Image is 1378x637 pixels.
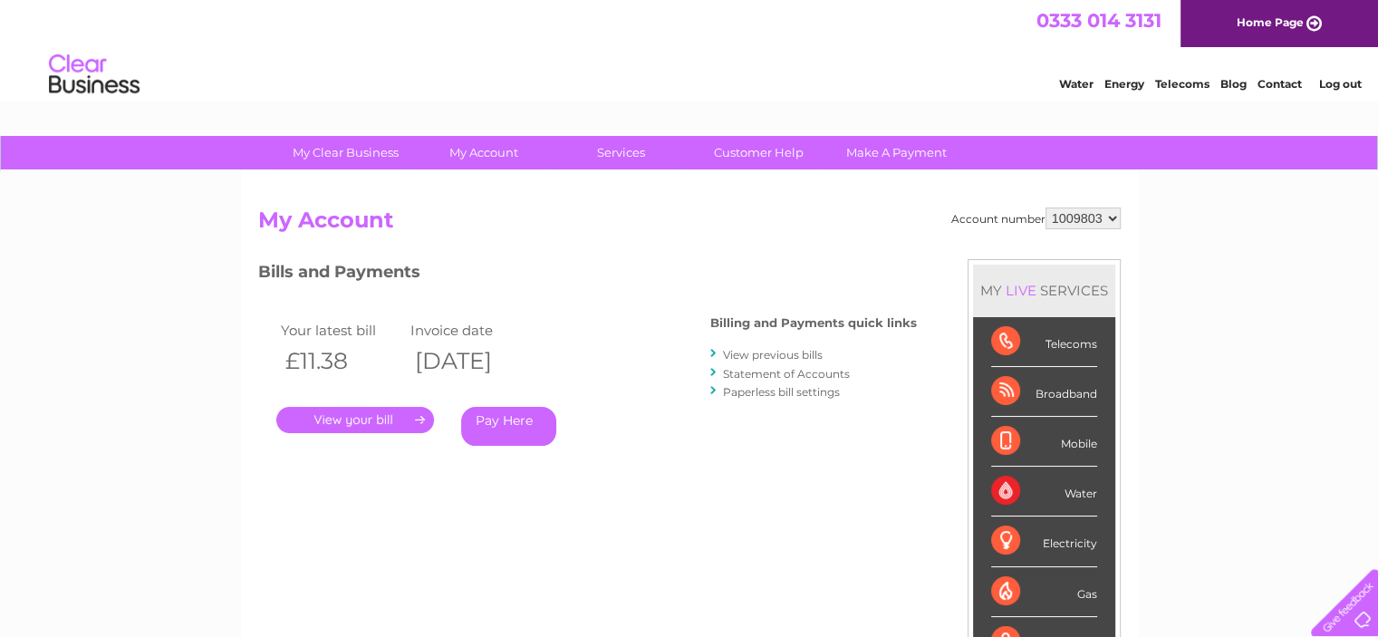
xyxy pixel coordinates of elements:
[258,259,917,291] h3: Bills and Payments
[1104,77,1144,91] a: Energy
[723,348,823,362] a: View previous bills
[973,265,1115,316] div: MY SERVICES
[1155,77,1209,91] a: Telecoms
[710,316,917,330] h4: Billing and Payments quick links
[271,136,420,169] a: My Clear Business
[991,516,1097,566] div: Electricity
[276,318,407,343] td: Your latest bill
[991,317,1097,367] div: Telecoms
[1036,9,1161,32] a: 0333 014 3131
[951,208,1121,229] div: Account number
[991,567,1097,617] div: Gas
[262,10,1118,88] div: Clear Business is a trading name of Verastar Limited (registered in [GEOGRAPHIC_DATA] No. 3667643...
[409,136,558,169] a: My Account
[48,47,140,102] img: logo.png
[822,136,971,169] a: Make A Payment
[258,208,1121,242] h2: My Account
[684,136,834,169] a: Customer Help
[1059,77,1094,91] a: Water
[461,407,556,446] a: Pay Here
[1220,77,1247,91] a: Blog
[991,417,1097,467] div: Mobile
[406,318,536,343] td: Invoice date
[723,367,850,381] a: Statement of Accounts
[1258,77,1302,91] a: Contact
[1318,77,1361,91] a: Log out
[276,407,434,433] a: .
[546,136,696,169] a: Services
[1002,282,1040,299] div: LIVE
[991,367,1097,417] div: Broadband
[991,467,1097,516] div: Water
[406,343,536,380] th: [DATE]
[723,385,840,399] a: Paperless bill settings
[276,343,407,380] th: £11.38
